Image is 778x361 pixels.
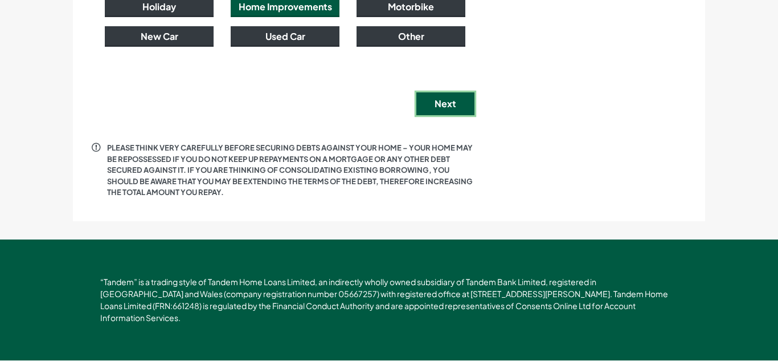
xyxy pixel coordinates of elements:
button: Other [357,26,465,47]
button: New Car [105,26,214,47]
p: PLEASE THINK VERY CAREFULLY BEFORE SECURING DEBTS AGAINST YOUR HOME – YOUR HOME MAY BE REPOSSESSE... [107,143,474,198]
button: Next [416,92,474,115]
p: “Tandem” is a trading style of Tandem Home Loans Limited, an indirectly wholly owned subsidiary o... [100,276,678,324]
button: Used Car [231,26,339,47]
